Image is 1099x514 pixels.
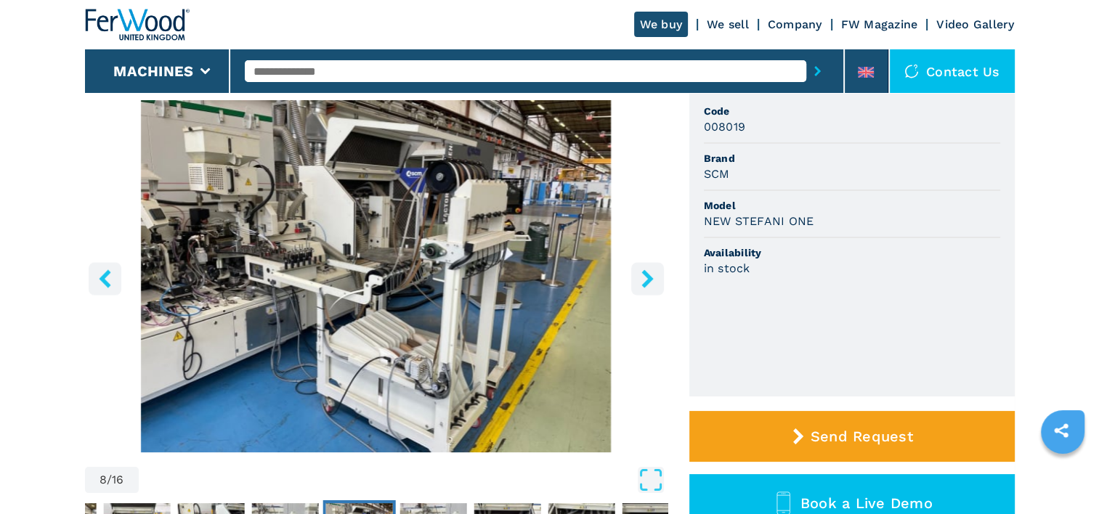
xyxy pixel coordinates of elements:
[768,17,822,31] a: Company
[704,151,1000,166] span: Brand
[85,9,190,41] img: Ferwood
[811,428,913,445] span: Send Request
[100,474,107,486] span: 8
[704,245,1000,260] span: Availability
[1037,449,1088,503] iframe: Chat
[800,494,933,512] span: Book a Live Demo
[631,262,664,295] button: right-button
[89,262,121,295] button: left-button
[704,104,1000,118] span: Code
[107,474,112,486] span: /
[704,166,730,182] h3: SCM
[890,49,1015,93] div: Contact us
[806,54,829,88] button: submit-button
[689,411,1015,462] button: Send Request
[85,100,668,452] img: Single Sided Edgebanders SCM NEW STEFANI ONE
[113,62,193,80] button: Machines
[704,118,746,135] h3: 008019
[85,100,668,452] div: Go to Slide 8
[707,17,749,31] a: We sell
[704,213,814,229] h3: NEW STEFANI ONE
[704,198,1000,213] span: Model
[704,260,750,277] h3: in stock
[1043,412,1079,449] a: sharethis
[904,64,919,78] img: Contact us
[841,17,918,31] a: FW Magazine
[112,474,124,486] span: 16
[634,12,689,37] a: We buy
[936,17,1014,31] a: Video Gallery
[142,467,664,493] button: Open Fullscreen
